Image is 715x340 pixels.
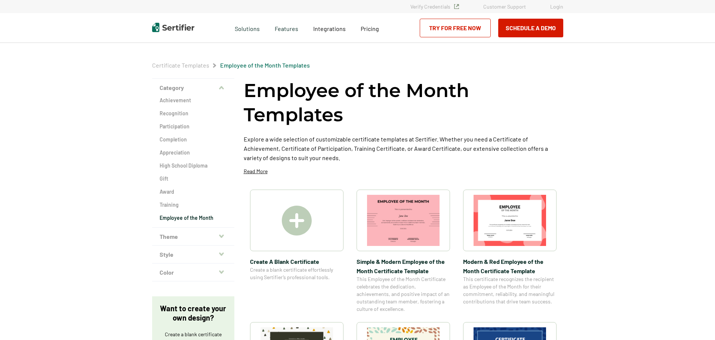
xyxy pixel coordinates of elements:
a: Employee of the Month Templates [220,62,310,69]
img: Verified [454,4,459,9]
span: Solutions [235,23,260,32]
div: Breadcrumb [152,62,310,69]
button: Style [152,246,234,263]
img: Modern & Red Employee of the Month Certificate Template [474,195,546,246]
a: Recognition [160,110,227,117]
a: Modern & Red Employee of the Month Certificate TemplateModern & Red Employee of the Month Certifi... [463,190,557,313]
span: Pricing [361,25,379,32]
a: Login [550,3,563,10]
a: Achievement [160,97,227,104]
span: Simple & Modern Employee of the Month Certificate Template [357,257,450,275]
h1: Employee of the Month Templates [244,78,563,127]
span: Create A Blank Certificate [250,257,343,266]
a: Verify Credentials [410,3,459,10]
button: Category [152,79,234,97]
a: Gift [160,175,227,183]
p: Read More [244,168,268,175]
img: Sertifier | Digital Credentialing Platform [152,23,194,32]
span: Integrations [313,25,346,32]
p: Want to create your own design? [160,304,227,322]
a: Pricing [361,23,379,32]
a: High School Diploma [160,162,227,169]
div: Category [152,97,234,228]
a: Appreciation [160,149,227,156]
p: Explore a wide selection of customizable certificate templates at Sertifier. Whether you need a C... [244,134,563,162]
a: Certificate Templates [152,62,209,69]
a: Participation [160,123,227,130]
a: Try for Free Now [420,19,491,37]
span: This Employee of the Month Certificate celebrates the dedication, achievements, and positive impa... [357,275,450,313]
a: Award [160,188,227,196]
span: Create a blank certificate effortlessly using Sertifier’s professional tools. [250,266,343,281]
a: Integrations [313,23,346,32]
button: Theme [152,228,234,246]
img: Create A Blank Certificate [282,206,312,235]
a: Employee of the Month [160,214,227,222]
span: This certificate recognizes the recipient as Employee of the Month for their commitment, reliabil... [463,275,557,305]
a: Training [160,201,227,209]
img: Simple & Modern Employee of the Month Certificate Template [367,195,440,246]
a: Customer Support [483,3,526,10]
span: Features [275,23,298,32]
button: Color [152,263,234,281]
a: Simple & Modern Employee of the Month Certificate TemplateSimple & Modern Employee of the Month C... [357,190,450,313]
span: Modern & Red Employee of the Month Certificate Template [463,257,557,275]
a: Completion [160,136,227,143]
